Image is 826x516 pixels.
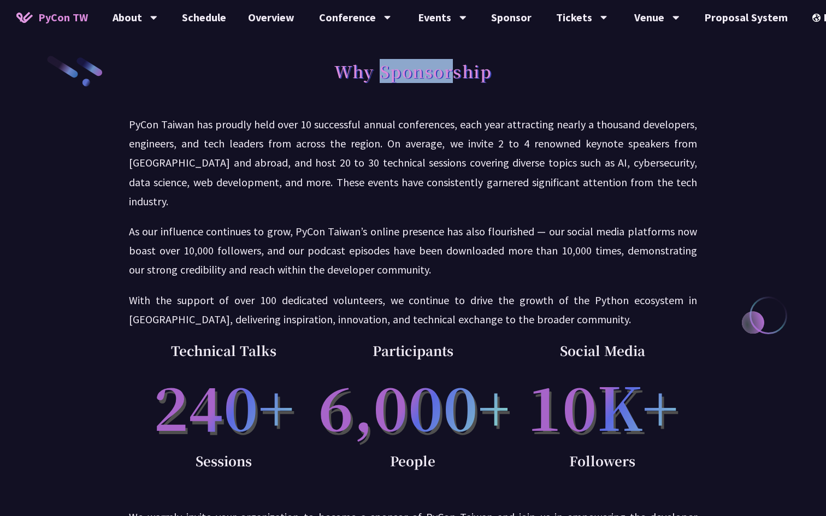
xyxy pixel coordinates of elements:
p: 6,000+ [318,361,508,450]
h1: Why Sponsorship [334,55,492,87]
p: People [318,450,508,472]
p: PyCon Taiwan has proudly held over 10 successful annual conferences, each year attracting nearly ... [129,115,697,211]
p: Social Media [508,340,697,361]
p: Sessions [129,450,318,472]
p: 10K+ [508,361,697,450]
p: Followers [508,450,697,472]
span: PyCon TW [38,9,88,26]
p: Participants [318,340,508,361]
a: PyCon TW [5,4,99,31]
p: As our influence continues to grow, PyCon Taiwan’s online presence has also flourished — our soci... [129,222,697,280]
p: With the support of over 100 dedicated volunteers, we continue to drive the growth of the Python ... [129,290,697,329]
img: Home icon of PyCon TW 2025 [16,12,33,23]
p: 240+ [129,361,318,450]
p: Technical Talks [129,340,318,361]
img: Locale Icon [812,14,823,22]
